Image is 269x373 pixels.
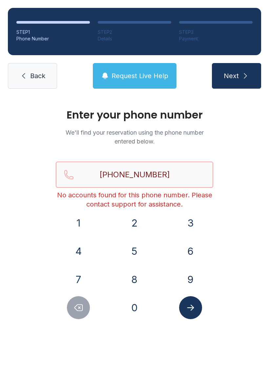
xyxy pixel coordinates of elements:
span: Request Live Help [112,71,168,80]
p: We'll find your reservation using the phone number entered below. [56,128,213,146]
button: 8 [123,268,146,291]
div: STEP 2 [98,29,171,35]
div: No accounts found for this phone number. Please contact support for assistance. [56,190,213,209]
button: 7 [67,268,90,291]
div: Payment [179,35,253,42]
button: 9 [179,268,202,291]
div: Details [98,35,171,42]
button: 1 [67,211,90,234]
button: 6 [179,240,202,263]
span: Back [30,71,45,80]
input: Reservation phone number [56,162,213,188]
button: 2 [123,211,146,234]
button: 0 [123,296,146,319]
h1: Enter your phone number [56,110,213,120]
div: STEP 3 [179,29,253,35]
button: 5 [123,240,146,263]
button: Delete number [67,296,90,319]
div: STEP 1 [16,29,90,35]
span: Next [224,71,239,80]
button: 4 [67,240,90,263]
div: Phone Number [16,35,90,42]
button: 3 [179,211,202,234]
button: Submit lookup form [179,296,202,319]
